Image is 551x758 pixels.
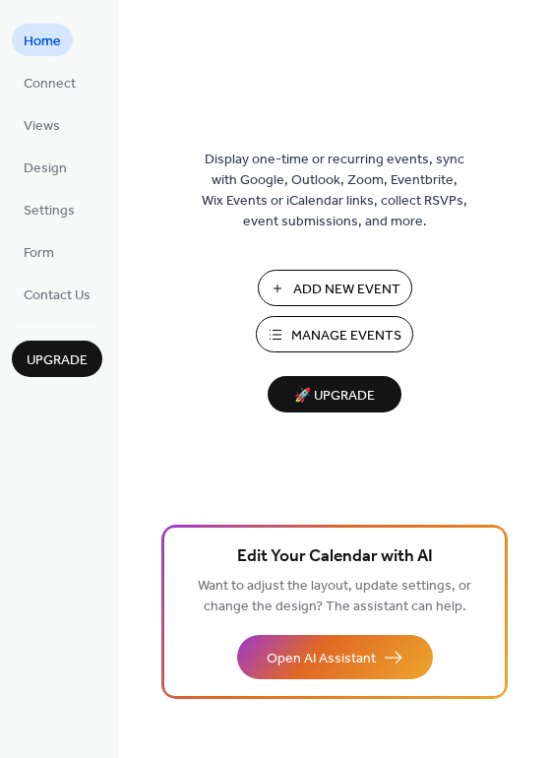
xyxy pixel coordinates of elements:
[27,350,88,371] span: Upgrade
[12,24,73,56] a: Home
[24,32,61,52] span: Home
[291,326,401,347] span: Manage Events
[12,341,102,377] button: Upgrade
[12,151,79,183] a: Design
[24,201,75,221] span: Settings
[24,285,91,306] span: Contact Us
[237,635,433,679] button: Open AI Assistant
[24,74,76,95] span: Connect
[268,376,401,412] button: 🚀 Upgrade
[24,158,67,179] span: Design
[12,66,88,98] a: Connect
[267,649,376,669] span: Open AI Assistant
[12,235,66,268] a: Form
[256,316,413,352] button: Manage Events
[12,108,72,141] a: Views
[293,280,400,300] span: Add New Event
[12,278,102,310] a: Contact Us
[237,543,433,571] span: Edit Your Calendar with AI
[258,270,412,306] button: Add New Event
[198,573,471,620] span: Want to adjust the layout, update settings, or change the design? The assistant can help.
[279,383,390,410] span: 🚀 Upgrade
[202,150,467,232] span: Display one-time or recurring events, sync with Google, Outlook, Zoom, Eventbrite, Wix Events or ...
[24,116,60,137] span: Views
[24,243,54,264] span: Form
[12,193,87,225] a: Settings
